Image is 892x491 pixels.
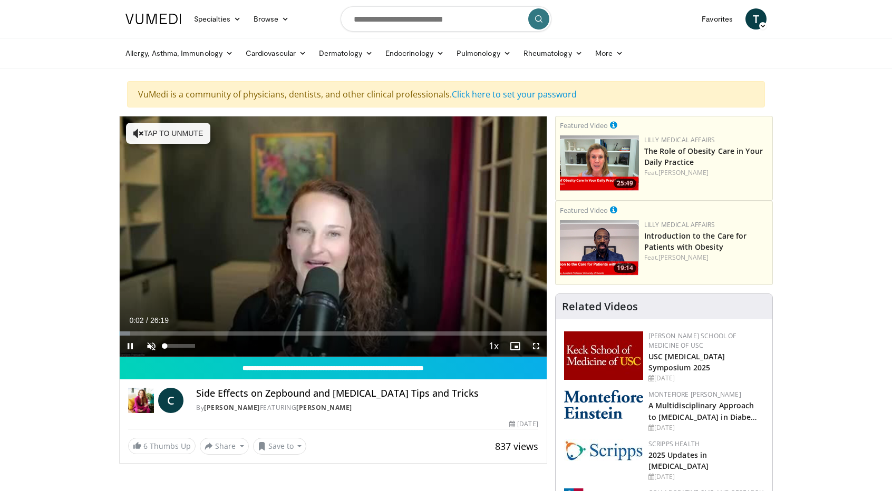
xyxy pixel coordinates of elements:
[564,390,643,419] img: b0142b4c-93a1-4b58-8f91-5265c282693c.png.150x105_q85_autocrop_double_scale_upscale_version-0.2.png
[141,336,162,357] button: Unmute
[204,403,260,412] a: [PERSON_NAME]
[648,400,758,421] a: A Multidisciplinary Approach to [MEDICAL_DATA] in Diabe…
[196,388,538,399] h4: Side Effects on Zepbound and [MEDICAL_DATA] Tips and Tricks
[450,43,517,64] a: Pulmonology
[648,390,741,399] a: Montefiore [PERSON_NAME]
[483,336,505,357] button: Playback Rate
[562,300,638,313] h4: Related Videos
[517,43,589,64] a: Rheumatology
[341,6,551,32] input: Search topics, interventions
[658,168,709,177] a: [PERSON_NAME]
[120,331,547,336] div: Progress Bar
[564,331,643,380] img: 7b941f1f-d101-407a-8bfa-07bd47db01ba.png.150x105_q85_autocrop_double_scale_upscale_version-0.2.jpg
[614,263,636,273] span: 19:14
[164,344,195,348] div: Volume Level
[658,253,709,262] a: [PERSON_NAME]
[526,336,547,357] button: Fullscreen
[120,336,141,357] button: Pause
[648,439,700,448] a: Scripps Health
[158,388,183,413] a: C
[644,146,763,167] a: The Role of Obesity Care in Your Daily Practice
[560,205,608,215] small: Featured Video
[560,220,639,276] img: acc2e291-ced4-4dd5-b17b-d06994da28f3.png.150x105_q85_crop-smart_upscale.png
[452,89,577,100] a: Click here to set your password
[560,121,608,130] small: Featured Video
[127,81,765,107] div: VuMedi is a community of physicians, dentists, and other clinical professionals.
[150,316,169,325] span: 26:19
[196,403,538,413] div: By FEATURING
[146,316,148,325] span: /
[247,8,296,30] a: Browse
[495,440,538,453] span: 837 views
[200,438,249,455] button: Share
[313,43,379,64] a: Dermatology
[648,472,764,482] div: [DATE]
[644,253,768,262] div: Feat.
[505,336,526,357] button: Enable picture-in-picture mode
[644,135,715,144] a: Lilly Medical Affairs
[644,168,768,178] div: Feat.
[644,231,747,252] a: Introduction to the Care for Patients with Obesity
[128,388,154,413] img: Dr. Carolynn Francavilla
[560,135,639,191] img: e1208b6b-349f-4914-9dd7-f97803bdbf1d.png.150x105_q85_crop-smart_upscale.png
[125,14,181,24] img: VuMedi Logo
[560,220,639,276] a: 19:14
[119,43,239,64] a: Allergy, Asthma, Immunology
[126,123,210,144] button: Tap to unmute
[648,450,709,471] a: 2025 Updates in [MEDICAL_DATA]
[128,438,196,454] a: 6 Thumbs Up
[648,423,764,433] div: [DATE]
[188,8,247,30] a: Specialties
[120,116,547,357] video-js: Video Player
[648,351,725,372] a: USC [MEDICAL_DATA] Symposium 2025
[589,43,629,64] a: More
[253,438,307,455] button: Save to
[143,441,148,451] span: 6
[695,8,739,30] a: Favorites
[129,316,143,325] span: 0:02
[564,439,643,461] img: c9f2b0b7-b02a-4276-a72a-b0cbb4230bc1.jpg.150x105_q85_autocrop_double_scale_upscale_version-0.2.jpg
[614,179,636,188] span: 25:49
[379,43,450,64] a: Endocrinology
[648,331,736,350] a: [PERSON_NAME] School of Medicine of USC
[648,374,764,383] div: [DATE]
[745,8,767,30] a: T
[239,43,313,64] a: Cardiovascular
[644,220,715,229] a: Lilly Medical Affairs
[509,419,538,429] div: [DATE]
[296,403,352,412] a: [PERSON_NAME]
[560,135,639,191] a: 25:49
